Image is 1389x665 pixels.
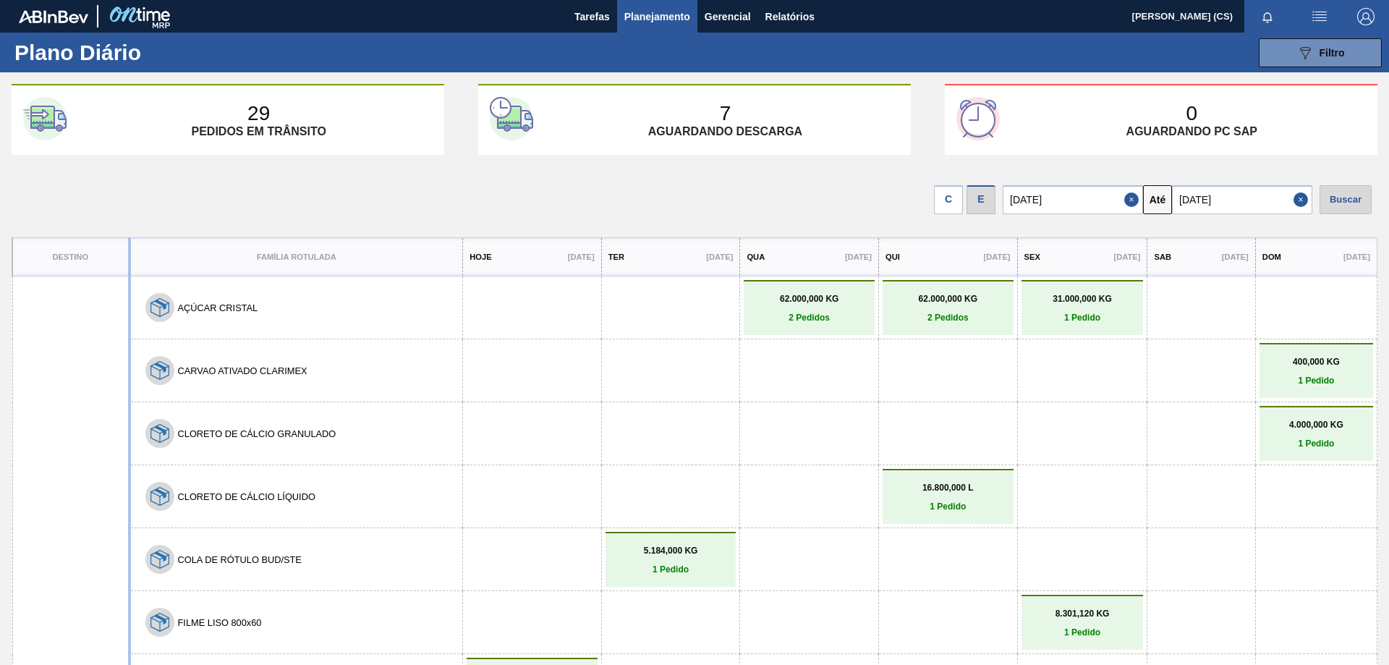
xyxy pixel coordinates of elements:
[1025,313,1140,323] p: 1 Pedido
[1143,185,1172,214] button: Até
[956,97,1000,140] img: third-card-icon
[1320,47,1345,59] span: Filtro
[1025,609,1140,638] a: 8.301,120 KG1 Pedido
[150,487,169,506] img: 7hKVVNeldsGH5KwE07rPnOGsQy+SHCf9ftlnweef0E1el2YcIeEt5yaNqj+jPq4oMsVpG1vCxiwYEd4SvddTlxqBvEWZPhf52...
[1259,38,1382,67] button: Filtro
[747,253,765,261] p: Qua
[1222,253,1249,261] p: [DATE]
[178,554,302,565] button: COLA DE RÓTULO BUD/STE
[14,44,268,61] h1: Plano Diário
[1262,253,1281,261] p: Dom
[1320,185,1372,214] div: Buscar
[1263,439,1369,449] p: 1 Pedido
[178,302,258,313] button: AÇÚCAR CRISTAL
[747,313,871,323] p: 2 Pedidos
[845,253,872,261] p: [DATE]
[1172,185,1312,214] input: dd/mm/yyyy
[967,185,995,214] div: E
[150,424,169,443] img: 7hKVVNeldsGH5KwE07rPnOGsQy+SHCf9ftlnweef0E1el2YcIeEt5yaNqj+jPq4oMsVpG1vCxiwYEd4SvddTlxqBvEWZPhf52...
[609,546,733,575] a: 5.184,000 KG1 Pedido
[568,253,595,261] p: [DATE]
[706,253,733,261] p: [DATE]
[720,102,731,125] p: 7
[886,294,1010,304] p: 62.000,000 KG
[1025,627,1140,638] p: 1 Pedido
[247,102,270,125] p: 29
[150,613,169,632] img: 7hKVVNeldsGH5KwE07rPnOGsQy+SHCf9ftlnweef0E1el2YcIeEt5yaNqj+jPq4oMsVpG1vCxiwYEd4SvddTlxqBvEWZPhf52...
[934,182,963,214] div: Visão data de Coleta
[1024,253,1040,261] p: Sex
[886,313,1010,323] p: 2 Pedidos
[23,97,67,140] img: first-card-icon
[1263,420,1369,430] p: 4.000,000 KG
[886,483,1010,512] a: 16.800,000 L1 Pedido
[1263,357,1369,367] p: 400,000 KG
[1113,253,1140,261] p: [DATE]
[984,253,1011,261] p: [DATE]
[1263,357,1369,386] a: 400,000 KG1 Pedido
[1357,8,1375,25] img: Logout
[191,125,326,138] p: Pedidos em trânsito
[609,564,733,575] p: 1 Pedido
[490,97,533,140] img: second-card-icon
[1294,185,1312,214] button: Close
[19,10,88,23] img: TNhmsLtSVTkK8tSr43FrP2fwEKptu5GPRR3wAAAABJRU5ErkJggg==
[178,428,336,439] button: CLORETO DE CÁLCIO GRANULADO
[470,253,491,261] p: Hoje
[12,238,129,276] th: Destino
[129,238,463,276] th: Família Rotulada
[886,294,1010,323] a: 62.000,000 KG2 Pedidos
[747,294,871,323] a: 62.000,000 KG2 Pedidos
[1025,294,1140,304] p: 31.000,000 KG
[624,8,690,25] span: Planejamento
[1025,609,1140,619] p: 8.301,120 KG
[1311,8,1328,25] img: userActions
[178,365,307,376] button: CARVAO ATIVADO CLARIMEX
[934,185,963,214] div: C
[150,550,169,569] img: 7hKVVNeldsGH5KwE07rPnOGsQy+SHCf9ftlnweef0E1el2YcIeEt5yaNqj+jPq4oMsVpG1vCxiwYEd4SvddTlxqBvEWZPhf52...
[1003,185,1143,214] input: dd/mm/yyyy
[765,8,815,25] span: Relatórios
[1263,420,1369,449] a: 4.000,000 KG1 Pedido
[648,125,802,138] p: Aguardando descarga
[1263,376,1369,386] p: 1 Pedido
[747,294,871,304] p: 62.000,000 KG
[705,8,751,25] span: Gerencial
[1126,125,1257,138] p: Aguardando PC SAP
[886,501,1010,512] p: 1 Pedido
[178,617,262,628] button: FILME LISO 800x60
[1124,185,1143,214] button: Close
[609,546,733,556] p: 5.184,000 KG
[1244,7,1291,27] button: Notificações
[967,182,995,214] div: Visão Data de Entrega
[150,361,169,380] img: 7hKVVNeldsGH5KwE07rPnOGsQy+SHCf9ftlnweef0E1el2YcIeEt5yaNqj+jPq4oMsVpG1vCxiwYEd4SvddTlxqBvEWZPhf52...
[178,491,315,502] button: CLORETO DE CÁLCIO LÍQUIDO
[574,8,610,25] span: Tarefas
[1186,102,1197,125] p: 0
[608,253,624,261] p: Ter
[886,483,1010,493] p: 16.800,000 L
[1025,294,1140,323] a: 31.000,000 KG1 Pedido
[1343,253,1370,261] p: [DATE]
[150,298,169,317] img: 7hKVVNeldsGH5KwE07rPnOGsQy+SHCf9ftlnweef0E1el2YcIeEt5yaNqj+jPq4oMsVpG1vCxiwYEd4SvddTlxqBvEWZPhf52...
[885,253,900,261] p: Qui
[1154,253,1171,261] p: Sab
